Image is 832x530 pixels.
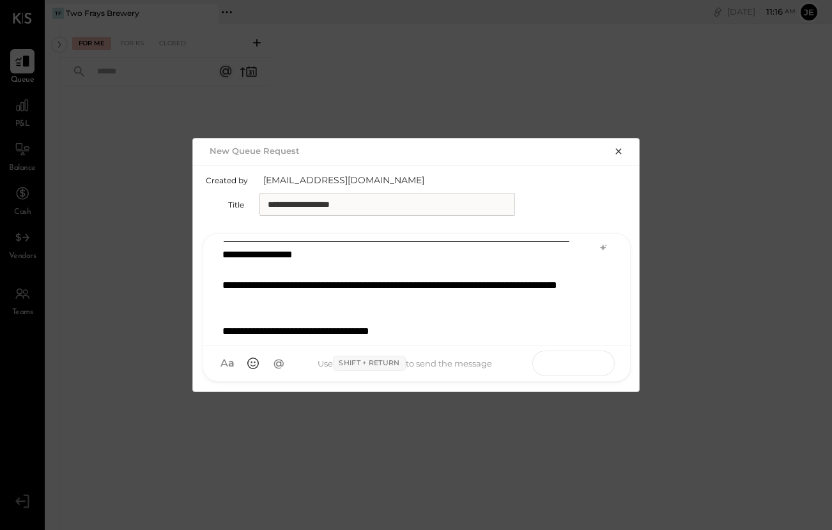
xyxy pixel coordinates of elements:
[290,356,520,371] div: Use to send the message
[533,347,564,379] span: SEND
[267,352,290,375] button: @
[228,357,235,370] span: a
[333,356,405,371] span: Shift + Return
[206,200,244,209] label: Title
[216,352,239,375] button: Aa
[206,176,248,185] label: Created by
[210,146,300,156] h2: New Queue Request
[273,357,284,370] span: @
[263,174,519,186] span: [EMAIL_ADDRESS][DOMAIN_NAME]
